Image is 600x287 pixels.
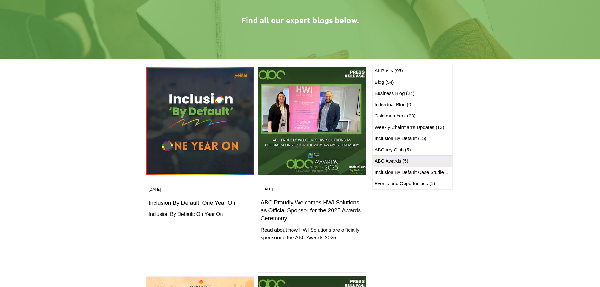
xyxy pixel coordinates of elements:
span: Inclusion By Default Case Studies [375,169,450,176]
span: (54) [386,79,394,85]
a: Inclusion By Default Case Studies [373,167,452,178]
span: Gold members [375,112,416,120]
span: (13) [436,124,444,130]
span: (0) [407,102,412,107]
span: Inclusion By Default [375,135,426,142]
nav: Category Menu [372,65,453,190]
img: ABC Proudly Welcomes HWI Solutions as Official Sponsor for the 2025 Awards Ceremony [258,67,366,175]
a: Gold members [373,110,452,122]
span: All Posts [375,67,403,75]
span: Jun 25 [261,187,273,191]
a: ABC Proudly Welcomes HWI Solutions as Official Sponsor for the 2025 Awards Ceremony [261,199,363,223]
span: (95) [394,68,403,73]
a: Inclusion By Default [373,133,452,144]
span: (24) [406,90,415,96]
a: ABC Awards [373,156,452,167]
a: ABCurry Club [373,144,452,156]
a: Blog [373,77,452,88]
div: Inclusion By Default: On Year On [149,210,251,218]
span: ABCurry Club [375,146,411,154]
span: ABC Awards [375,157,408,165]
span: Weekly Chairman's Updates [375,124,444,131]
span: Individual Blog [375,101,413,109]
span: Find all our expert blogs below. [241,15,359,25]
span: Blog [375,79,394,86]
span: (15) [418,136,426,141]
span: (1) [429,181,435,186]
div: Read about how HWI Solutions are officially sponsoring the ABC Awards 2025! [261,226,363,242]
a: Inclusion By Default: One Year On [149,199,251,207]
a: All Posts [373,65,452,77]
span: (5) [405,147,411,152]
a: Individual Blog [373,99,452,110]
a: Events and Opportunities [373,178,452,189]
span: (5) [403,158,408,164]
a: Business Blog [373,88,452,99]
span: Aug 29 [149,187,161,192]
span: (23) [407,113,416,118]
a: Weekly Chairman's Updates [373,122,452,133]
img: Inclusion By Default: One Year On [146,67,254,176]
span: Events and Opportunities [375,180,435,187]
span: Business Blog [375,90,415,97]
